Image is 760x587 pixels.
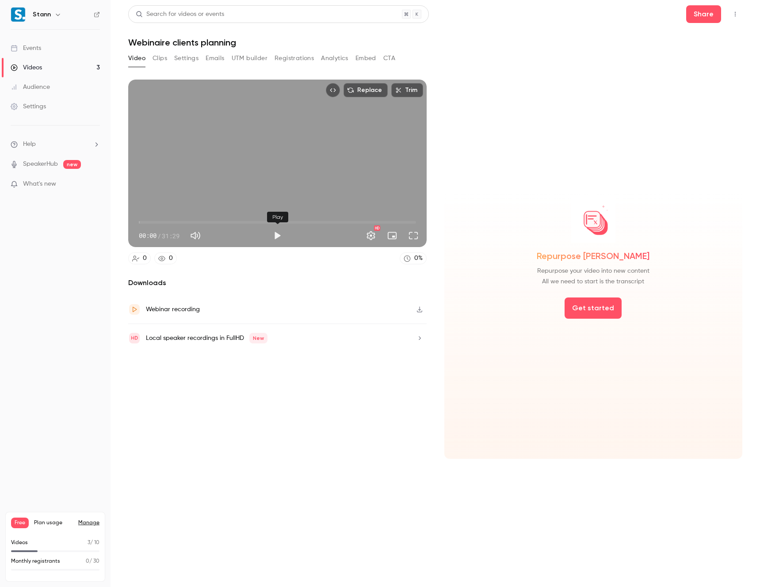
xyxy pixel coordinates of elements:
[11,63,42,72] div: Videos
[728,7,742,21] button: Top Bar Actions
[414,254,423,263] div: 0 %
[139,231,179,240] div: 00:00
[686,5,721,23] button: Share
[169,254,173,263] div: 0
[34,519,73,526] span: Plan usage
[11,8,25,22] img: Stann
[78,519,99,526] a: Manage
[187,227,204,244] button: Mute
[139,231,157,240] span: 00:00
[206,51,224,65] button: Emails
[23,140,36,149] span: Help
[11,44,41,53] div: Events
[88,539,99,547] p: / 10
[154,252,177,264] a: 0
[88,540,90,545] span: 3
[11,140,100,149] li: help-dropdown-opener
[128,252,151,264] a: 0
[383,227,401,244] button: Turn on miniplayer
[23,179,56,189] span: What's new
[355,51,376,65] button: Embed
[86,559,89,564] span: 0
[23,160,58,169] a: SpeakerHub
[537,250,649,262] span: Repurpose [PERSON_NAME]
[33,10,51,19] h6: Stann
[86,557,99,565] p: / 30
[174,51,199,65] button: Settings
[157,231,161,240] span: /
[362,227,380,244] button: Settings
[267,212,288,222] div: Play
[344,83,388,97] button: Replace
[128,51,145,65] button: Video
[249,333,267,343] span: New
[143,254,147,263] div: 0
[374,225,380,231] div: HD
[321,51,348,65] button: Analytics
[268,227,286,244] button: Play
[405,227,422,244] button: Full screen
[11,83,50,91] div: Audience
[391,83,423,97] button: Trim
[400,252,427,264] a: 0%
[63,160,81,169] span: new
[153,51,167,65] button: Clips
[565,297,622,319] button: Get started
[128,278,427,288] h2: Downloads
[11,102,46,111] div: Settings
[537,266,649,287] span: Repurpose your video into new content All we need to start is the transcript
[11,539,28,547] p: Videos
[128,37,742,48] h1: Webinaire clients planning
[232,51,267,65] button: UTM builder
[11,518,29,528] span: Free
[11,557,60,565] p: Monthly registrants
[275,51,314,65] button: Registrations
[326,83,340,97] button: Embed video
[136,10,224,19] div: Search for videos or events
[162,231,179,240] span: 31:29
[383,51,395,65] button: CTA
[146,304,200,315] div: Webinar recording
[146,333,267,343] div: Local speaker recordings in FullHD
